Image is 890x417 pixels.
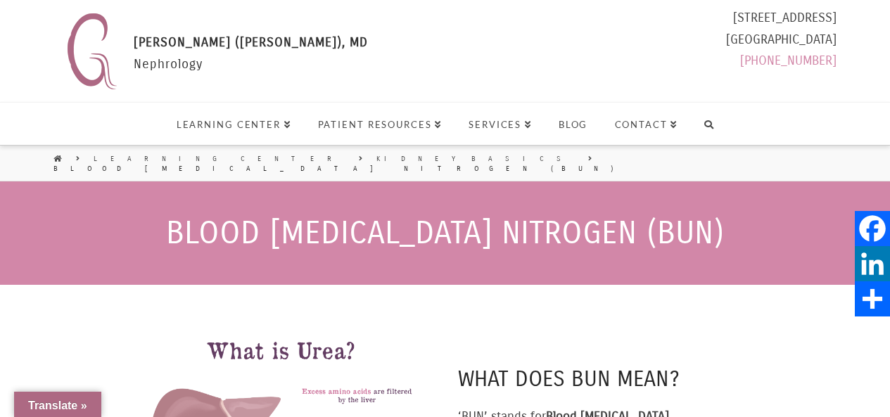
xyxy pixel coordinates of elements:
h4: What does BUN mean? [458,364,760,394]
span: [PERSON_NAME] ([PERSON_NAME]), MD [134,34,368,50]
span: Learning Center [177,120,291,129]
span: Translate » [28,399,87,411]
div: [STREET_ADDRESS] [GEOGRAPHIC_DATA] [726,7,837,77]
a: Services [454,103,545,145]
a: Kidney Basics [376,154,574,164]
img: Nephrology [61,7,123,95]
a: Learning Center [94,154,345,164]
a: [PHONE_NUMBER] [740,53,837,68]
span: Blog [559,120,588,129]
a: Patient Resources [304,103,455,145]
a: Blog [545,103,601,145]
a: Contact [601,103,691,145]
span: Contact [615,120,678,129]
span: Services [469,120,532,129]
span: Patient Resources [318,120,442,129]
a: LinkedIn [855,246,890,281]
a: Learning Center [163,103,304,145]
a: Blood [MEDICAL_DATA] Nitrogen (BUN) [53,164,621,174]
div: Nephrology [134,32,368,95]
a: Facebook [855,211,890,246]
